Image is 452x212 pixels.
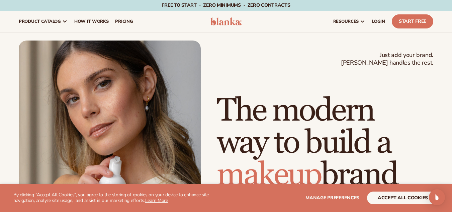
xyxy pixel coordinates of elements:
a: LOGIN [369,11,388,32]
span: LOGIN [372,19,385,24]
span: Free to start · ZERO minimums · ZERO contracts [162,2,290,8]
a: Learn More [145,197,168,204]
span: pricing [115,19,133,24]
span: makeup [217,155,321,195]
a: resources [330,11,369,32]
span: resources [333,19,359,24]
p: By clicking "Accept All Cookies", you agree to the storing of cookies on your device to enhance s... [13,192,223,204]
a: product catalog [15,11,71,32]
button: Manage preferences [305,192,359,204]
span: product catalog [19,19,61,24]
span: Manage preferences [305,195,359,201]
a: How It Works [71,11,112,32]
img: logo [210,17,242,25]
h1: The modern way to build a brand [217,95,433,191]
a: pricing [112,11,136,32]
span: Just add your brand. [PERSON_NAME] handles the rest. [341,51,433,67]
a: Start Free [392,14,433,28]
span: How It Works [74,19,109,24]
div: Open Intercom Messenger [429,189,445,205]
button: accept all cookies [367,192,439,204]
